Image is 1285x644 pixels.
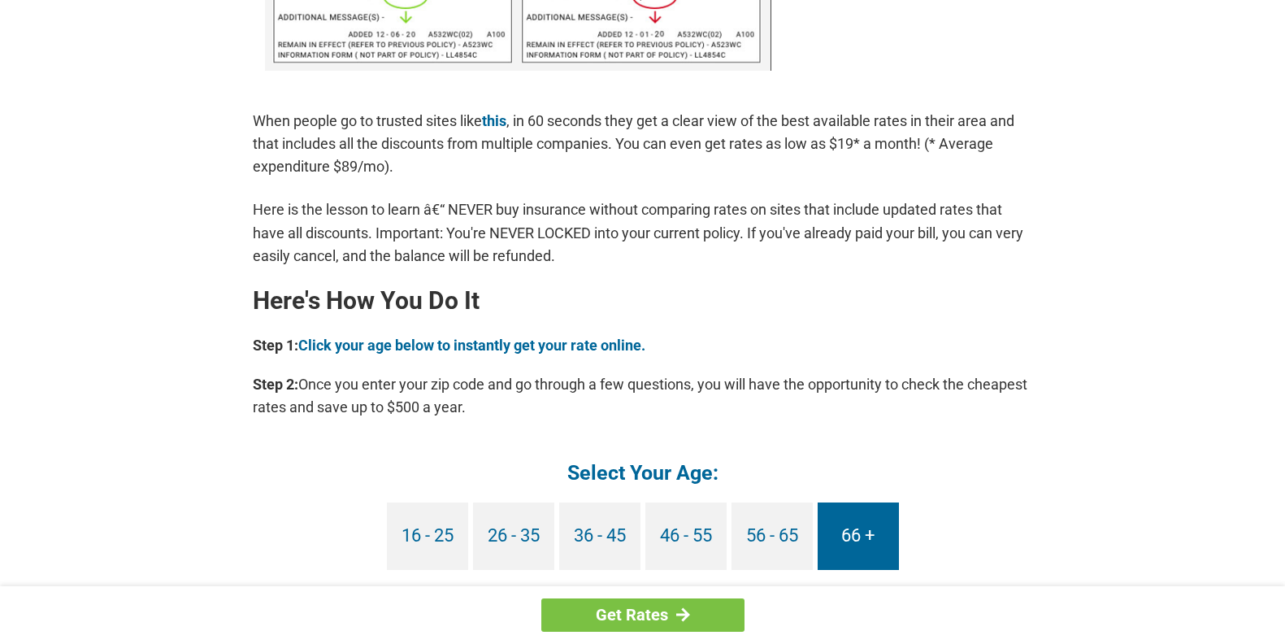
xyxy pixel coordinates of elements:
[253,110,1033,178] p: When people go to trusted sites like , in 60 seconds they get a clear view of the best available ...
[253,373,1033,419] p: Once you enter your zip code and go through a few questions, you will have the opportunity to che...
[253,198,1033,267] p: Here is the lesson to learn â€“ NEVER buy insurance without comparing rates on sites that include...
[253,459,1033,486] h4: Select Your Age:
[482,112,506,129] a: this
[473,503,554,570] a: 26 - 35
[253,376,298,393] b: Step 2:
[387,503,468,570] a: 16 - 25
[298,337,645,354] a: Click your age below to instantly get your rate online.
[253,337,298,354] b: Step 1:
[541,598,745,632] a: Get Rates
[559,503,640,570] a: 36 - 45
[645,503,727,570] a: 46 - 55
[818,503,899,570] a: 66 +
[253,288,1033,314] h2: Here's How You Do It
[731,503,813,570] a: 56 - 65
